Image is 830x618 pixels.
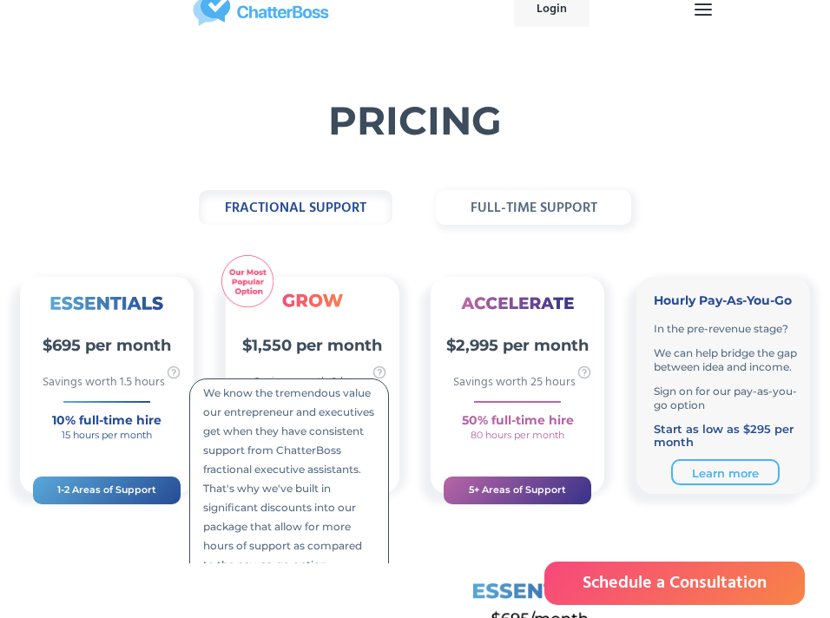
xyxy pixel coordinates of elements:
[654,346,797,374] p: We can help bridge the gap between idea and income.
[461,481,574,498] h3: 5+ Areas of Support
[671,459,780,485] a: Learn more
[50,481,163,498] h3: 1-2 Areas of Support
[431,333,604,358] h2: $2,995 per month
[431,429,604,442] h4: 80 hours per month
[453,375,578,392] p: Savings worth 25 hours
[20,411,194,429] h3: 10% full-time hire
[431,411,604,429] h3: 50% full-time hire
[203,384,375,575] p: We know the tremendous value our entrepreneur and executives get when they have consistent suppor...
[9,277,821,537] div: 1 of 2
[654,423,797,449] h4: Start as low as $295 per month
[226,333,399,358] h2: $1,550 per month
[20,333,194,358] h2: $695 per month
[544,562,805,605] a: Schedule a Consultation
[254,375,373,392] p: Savings worth 8 hours
[654,322,797,336] p: In the pre-revenue stage?
[654,290,797,311] h3: Hourly Pay-As-You-Go
[743,531,809,597] iframe: Drift Widget Chat Controller
[43,375,168,392] p: Savings worth 1.5 hours
[654,385,797,412] p: Sign on for our pay-as-you-go option
[20,429,194,442] h4: 15 hours per month
[471,197,597,220] strong: full-time support
[225,197,366,220] strong: fractional support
